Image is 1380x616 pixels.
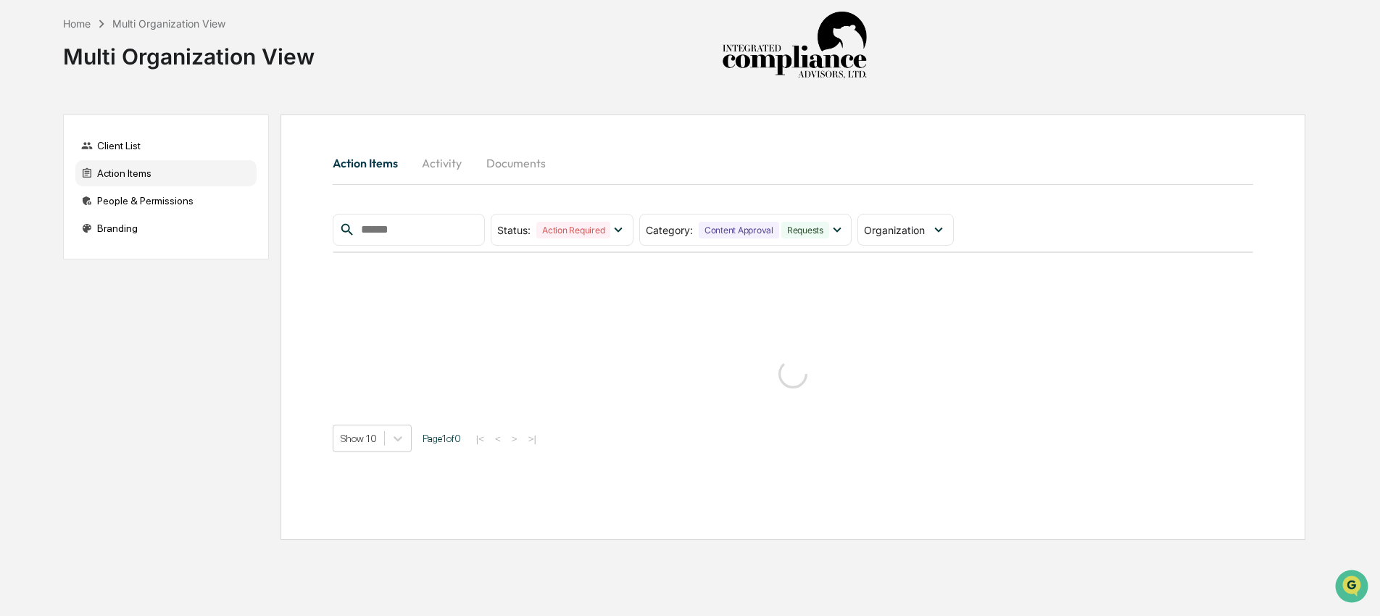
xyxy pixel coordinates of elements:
iframe: Open customer support [1334,568,1373,607]
div: Content Approval [699,222,779,238]
div: Action Required [536,222,610,238]
span: Organization [864,224,925,236]
button: > [507,433,522,445]
button: |< [472,433,489,445]
a: 🖐️Preclearance [9,177,99,203]
span: Category : [646,224,693,236]
div: Action Items [75,160,257,186]
div: People & Permissions [75,188,257,214]
span: Attestations [120,183,180,197]
img: 1746055101610-c473b297-6a78-478c-a979-82029cc54cd1 [14,111,41,137]
button: < [491,433,505,445]
button: Start new chat [246,115,264,133]
button: >| [524,433,541,445]
span: Pylon [144,246,175,257]
div: 🔎 [14,212,26,223]
button: Action Items [333,146,410,180]
a: 🗄️Attestations [99,177,186,203]
p: How can we help? [14,30,264,54]
div: 🗄️ [105,184,117,196]
div: Multi Organization View [63,32,315,70]
button: Documents [475,146,557,180]
div: activity tabs [333,146,1253,180]
a: Powered byPylon [102,245,175,257]
div: Requests [781,222,829,238]
div: We're available if you need us! [49,125,183,137]
div: Home [63,17,91,30]
span: Page 1 of 0 [423,433,461,444]
button: Activity [410,146,475,180]
input: Clear [38,66,239,81]
span: Preclearance [29,183,93,197]
span: Data Lookup [29,210,91,225]
div: Start new chat [49,111,238,125]
div: Multi Organization View [112,17,225,30]
img: Integrated Compliance Advisors [722,12,867,80]
div: 🖐️ [14,184,26,196]
span: Status : [497,224,531,236]
a: 🔎Data Lookup [9,204,97,230]
div: Client List [75,133,257,159]
div: Branding [75,215,257,241]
